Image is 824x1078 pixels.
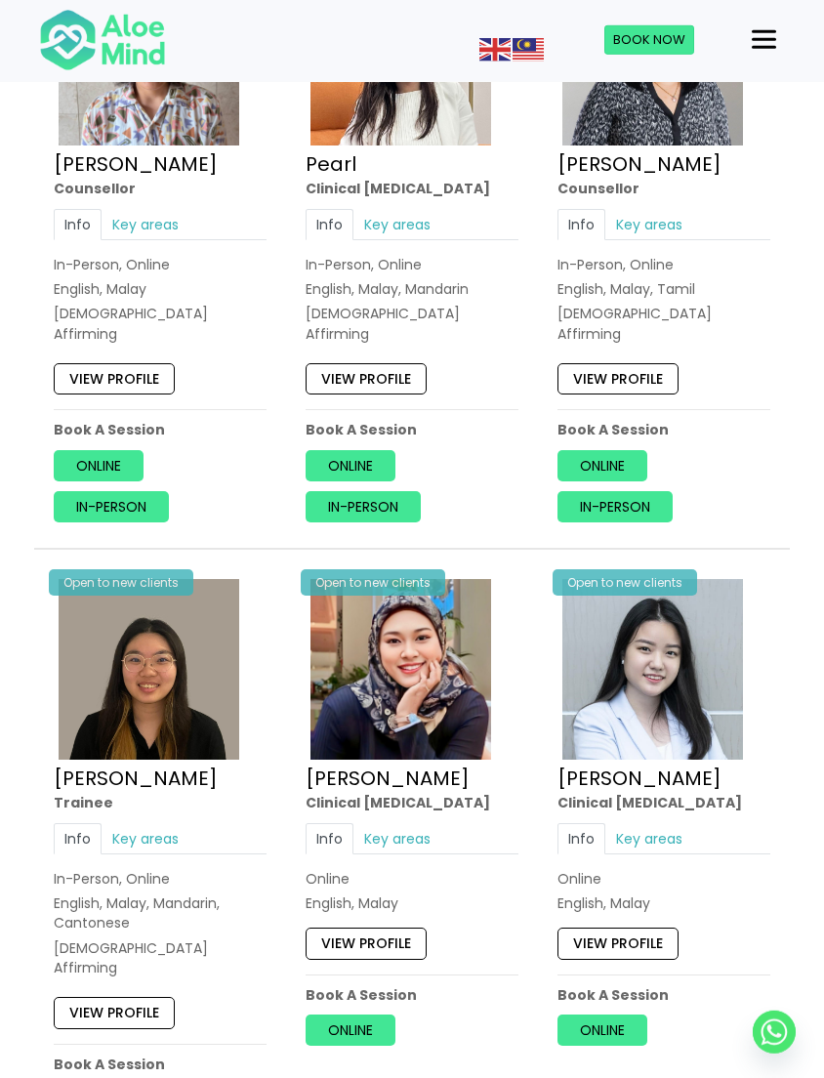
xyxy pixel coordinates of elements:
[306,1015,395,1046] a: Online
[306,180,518,199] div: Clinical [MEDICAL_DATA]
[306,868,518,888] div: Online
[557,421,770,440] p: Book A Session
[54,491,169,522] a: In-person
[557,305,770,345] div: [DEMOGRAPHIC_DATA] Affirming
[604,25,694,55] a: Book Now
[306,305,518,345] div: [DEMOGRAPHIC_DATA] Affirming
[513,38,544,62] img: ms
[59,579,239,760] img: Profile – Xin Yi
[49,569,193,596] div: Open to new clients
[301,569,445,596] div: Open to new clients
[54,209,102,240] a: Info
[306,421,518,440] p: Book A Session
[557,279,770,299] p: English, Malay, Tamil
[54,305,267,345] div: [DEMOGRAPHIC_DATA] Affirming
[353,209,441,240] a: Key areas
[553,569,697,596] div: Open to new clients
[306,450,395,481] a: Online
[306,793,518,812] div: Clinical [MEDICAL_DATA]
[54,868,267,888] div: In-Person, Online
[306,209,353,240] a: Info
[54,822,102,853] a: Info
[102,822,189,853] a: Key areas
[557,363,679,394] a: View profile
[479,39,513,59] a: English
[479,38,511,62] img: en
[605,822,693,853] a: Key areas
[54,279,267,299] p: English, Malay
[310,579,491,760] img: Yasmin Clinical Psychologist
[557,255,770,274] div: In-Person, Online
[562,579,743,760] img: Yen Li Clinical Psychologist
[39,8,166,72] img: Aloe mind Logo
[306,822,353,853] a: Info
[557,893,770,913] p: English, Malay
[557,180,770,199] div: Counsellor
[54,1054,267,1073] p: Book A Session
[306,491,421,522] a: In-person
[306,279,518,299] p: English, Malay, Mandarin
[557,928,679,959] a: View profile
[306,893,518,913] p: English, Malay
[54,255,267,274] div: In-Person, Online
[513,39,546,59] a: Malay
[557,868,770,888] div: Online
[557,984,770,1004] p: Book A Session
[744,23,784,57] button: Menu
[557,491,673,522] a: In-person
[54,180,267,199] div: Counsellor
[54,151,218,179] a: [PERSON_NAME]
[605,209,693,240] a: Key areas
[613,30,685,49] span: Book Now
[54,765,218,792] a: [PERSON_NAME]
[306,928,427,959] a: View profile
[54,450,144,481] a: Online
[54,893,267,933] p: English, Malay, Mandarin, Cantonese
[557,450,647,481] a: Online
[353,822,441,853] a: Key areas
[54,363,175,394] a: View profile
[753,1011,796,1054] a: Whatsapp
[306,765,470,792] a: [PERSON_NAME]
[54,793,267,812] div: Trainee
[557,822,605,853] a: Info
[557,1015,647,1046] a: Online
[557,793,770,812] div: Clinical [MEDICAL_DATA]
[306,151,356,179] a: Pearl
[557,209,605,240] a: Info
[54,997,175,1028] a: View profile
[102,209,189,240] a: Key areas
[54,421,267,440] p: Book A Session
[306,255,518,274] div: In-Person, Online
[557,151,721,179] a: [PERSON_NAME]
[306,363,427,394] a: View profile
[54,937,267,977] div: [DEMOGRAPHIC_DATA] Affirming
[557,765,721,792] a: [PERSON_NAME]
[306,984,518,1004] p: Book A Session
